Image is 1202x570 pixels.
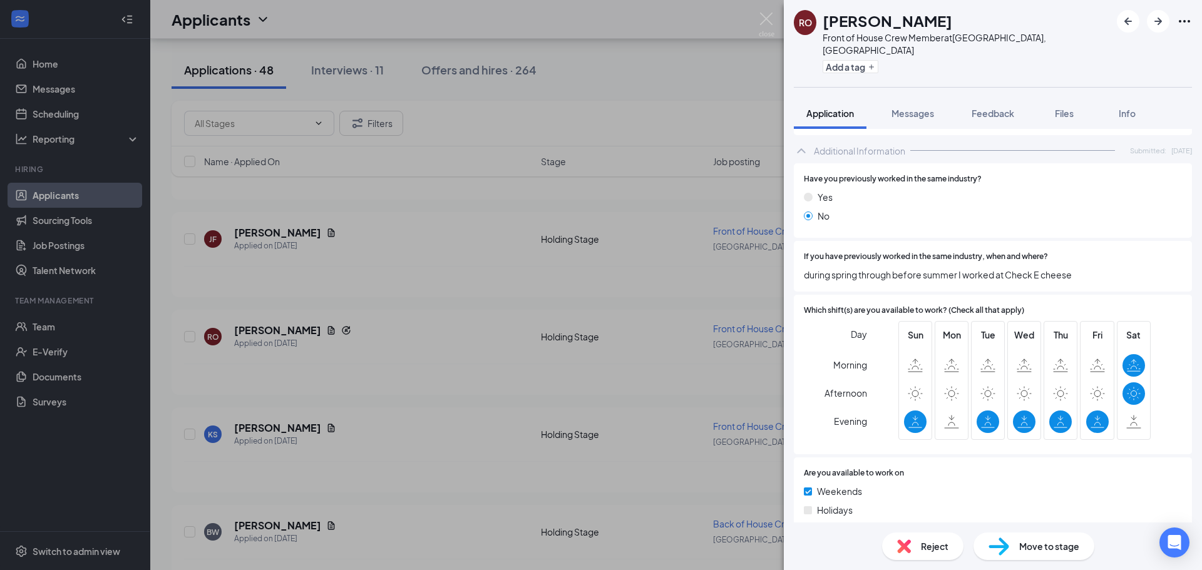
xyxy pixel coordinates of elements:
[1086,328,1109,342] span: Fri
[804,173,982,185] span: Have you previously worked in the same industry?
[1049,328,1072,342] span: Thu
[814,145,905,157] div: Additional Information
[806,108,854,119] span: Application
[1055,108,1074,119] span: Files
[824,382,867,404] span: Afternoon
[817,503,853,517] span: Holidays
[833,354,867,376] span: Morning
[851,327,867,341] span: Day
[921,539,948,553] span: Reject
[804,268,1182,282] span: during spring through before summer I worked at Check E cheese
[804,467,904,479] span: Are you available to work on
[891,108,934,119] span: Messages
[1119,108,1136,119] span: Info
[1019,539,1079,553] span: Move to stage
[823,10,952,31] h1: [PERSON_NAME]
[1013,328,1035,342] span: Wed
[818,190,833,204] span: Yes
[1171,145,1192,156] span: [DATE]
[1117,10,1139,33] button: ArrowLeftNew
[940,328,963,342] span: Mon
[1130,145,1166,156] span: Submitted:
[904,328,927,342] span: Sun
[804,305,1024,317] span: Which shift(s) are you available to work? (Check all that apply)
[1177,14,1192,29] svg: Ellipses
[1151,14,1166,29] svg: ArrowRight
[1159,527,1189,557] div: Open Intercom Messenger
[817,484,862,498] span: Weekends
[834,410,867,432] span: Evening
[1122,328,1145,342] span: Sat
[977,328,999,342] span: Tue
[804,251,1048,263] span: If you have previously worked in the same industry, when and where?
[1147,10,1169,33] button: ArrowRight
[799,16,812,29] div: RO
[1121,14,1136,29] svg: ArrowLeftNew
[818,209,830,223] span: No
[972,108,1014,119] span: Feedback
[868,63,875,71] svg: Plus
[823,31,1111,56] div: Front of House Crew Member at [GEOGRAPHIC_DATA], [GEOGRAPHIC_DATA]
[823,60,878,73] button: PlusAdd a tag
[794,143,809,158] svg: ChevronUp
